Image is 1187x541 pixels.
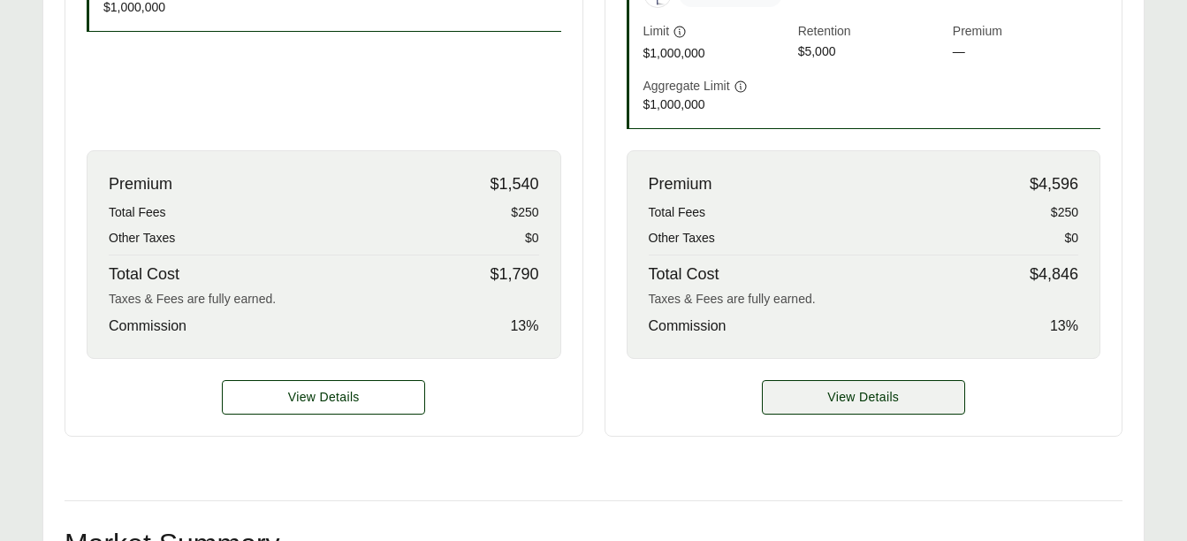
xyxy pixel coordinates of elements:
span: 13 % [1050,316,1078,337]
span: 13 % [510,316,538,337]
span: Commission [649,316,727,337]
span: $1,540 [490,172,538,196]
div: Taxes & Fees are fully earned. [109,290,539,309]
span: $5,000 [798,42,946,63]
div: Taxes & Fees are fully earned. [649,290,1079,309]
span: Retention [798,22,946,42]
span: $1,000,000 [643,44,791,63]
span: Premium [109,172,172,196]
span: $1,000,000 [643,95,791,114]
span: View Details [827,388,899,407]
span: $250 [1051,203,1078,222]
a: BerkleyMP EPL/Crime details [762,380,965,415]
span: Total Fees [109,203,166,222]
span: Total Cost [109,263,179,286]
span: Total Cost [649,263,719,286]
span: Aggregate Limit [643,77,730,95]
span: $0 [1064,229,1078,248]
span: Premium [649,172,712,196]
span: Commission [109,316,186,337]
span: — [953,42,1100,63]
button: View Details [222,380,425,415]
button: View Details [762,380,965,415]
span: $250 [511,203,538,222]
span: $1,790 [490,263,538,286]
span: Total Fees [649,203,706,222]
span: View Details [288,388,360,407]
span: $4,846 [1030,263,1078,286]
a: CFC Cyber details [222,380,425,415]
span: Other Taxes [109,229,175,248]
span: Premium [953,22,1100,42]
span: $4,596 [1030,172,1078,196]
span: $0 [525,229,539,248]
span: Other Taxes [649,229,715,248]
span: Limit [643,22,670,41]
